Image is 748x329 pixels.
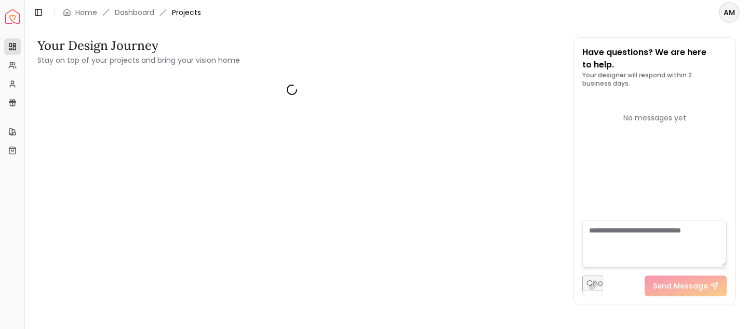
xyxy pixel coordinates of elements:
[719,2,740,23] button: AM
[720,3,739,22] span: AM
[37,37,240,54] h3: Your Design Journey
[37,55,240,65] small: Stay on top of your projects and bring your vision home
[5,9,20,24] img: Spacejoy Logo
[63,7,201,18] nav: breadcrumb
[172,7,201,18] span: Projects
[582,46,727,71] p: Have questions? We are here to help.
[115,7,154,18] a: Dashboard
[582,71,727,88] p: Your designer will respond within 2 business days.
[5,9,20,24] a: Spacejoy
[75,7,97,18] a: Home
[582,113,727,123] div: No messages yet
